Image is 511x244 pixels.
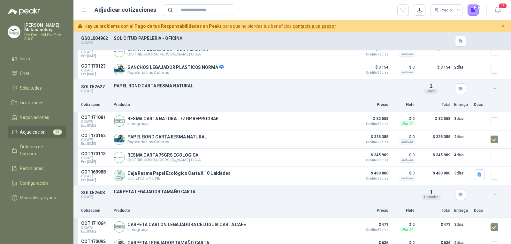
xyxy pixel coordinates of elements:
[81,41,110,45] p: C: [DATE]
[81,50,110,54] span: C: [DATE]
[356,177,388,180] span: Crédito 30 días
[8,82,66,94] a: Solicitudes
[356,45,388,56] p: $ 3.059
[81,226,110,230] span: C: [DATE]
[8,111,66,123] a: Negociaciones
[84,24,223,29] b: Hay un problema con el Pago de tus Responsabilidades en Peakr,
[392,133,415,141] p: $ 0
[454,133,470,141] p: 2 días
[81,69,110,72] span: C: [DATE]
[20,55,30,62] span: Inicio
[468,4,479,16] button: 28
[127,176,231,181] p: COFEIND ON LINE
[81,190,110,195] p: SOL052608
[127,227,246,232] p: Inntegroup
[114,152,125,163] img: Company Logo
[454,221,470,228] p: 3 días
[127,116,218,121] p: RESMA CARTA NATURAL 72 GR REPROGRAF
[8,126,66,138] a: Adjudicación29
[127,65,224,70] p: GANCHOS LEGAJADOR PLASTICOS NORMA
[8,8,40,15] img: Logo peakr
[20,85,42,92] span: Solicitudes
[418,151,450,164] p: $ 345.909
[81,63,110,69] p: COT170123
[499,22,507,30] button: Cerrar
[400,139,415,144] div: Incluido
[20,194,56,201] span: Manuales y ayuda
[356,63,388,74] p: $ 3.154
[454,169,470,177] p: 3 días
[392,151,415,159] p: $ 0
[418,115,450,128] p: $ 32.558
[81,124,110,128] span: Exp: [DATE]
[127,158,201,162] p: DISTRIBUIDORA [PERSON_NAME] G S.A
[127,171,231,176] p: Caja Resma Papel Ecológico Carta X 10 Unidades
[422,195,441,200] div: Unidades
[8,53,66,65] a: Inicio
[20,99,43,106] span: Licitaciones
[418,169,450,182] p: $ 480.000
[81,36,110,41] p: GSOL004962
[127,70,224,75] p: Papeleria Los Colores
[8,141,66,160] a: Órdenes de Compra
[81,239,110,244] p: COT170092
[114,116,125,126] img: Company Logo
[454,63,470,71] p: 2 días
[81,72,110,76] span: Exp: [DATE]
[81,221,110,226] p: COT171064
[81,138,110,142] span: C: [DATE]
[81,133,110,138] p: COT170162
[53,129,62,135] span: 29
[114,46,125,57] img: Company Logo
[356,228,388,232] span: Crédito 30 días
[127,134,207,139] p: PAPEL BOND CARTA RESMA NATURAL
[127,152,201,158] p: RESMA CARTA 75GRS ECOLOGICA
[24,23,66,32] p: [PERSON_NAME] Matabanchoy
[20,114,49,121] span: Negociaciones
[474,102,487,108] p: Docs
[400,227,415,232] div: Flex
[81,178,110,182] span: Exp: [DATE]
[114,64,125,75] img: Company Logo
[418,208,450,214] p: Total
[95,5,156,14] h1: Adjudicar cotizaciones
[114,208,353,214] p: Producto
[392,169,415,177] p: $ 0
[81,151,110,156] p: COT170113
[400,70,415,75] div: Incluido
[356,151,388,162] p: $ 345.909
[24,33,66,41] p: Rio Fertil del Pacífico S.A.S.
[20,129,46,136] span: Adjudicación
[418,102,450,108] p: Total
[418,63,450,76] p: $ 3.154
[400,52,415,57] div: Incluido
[8,162,66,174] a: Remisiones
[20,143,60,157] span: Órdenes de Compra
[498,3,507,9] span: 18
[8,67,66,79] a: Chat
[81,102,110,108] p: Cotización
[400,121,415,126] div: Flex
[356,71,388,74] span: Crédito 30 días
[114,102,353,108] p: Producto
[127,222,246,227] p: CARPETA CARTON LEGAJADORA CELUGUIA CARTA CAFE
[418,133,450,146] p: $ 338.358
[392,63,415,71] p: $ 0
[8,192,66,204] a: Manuales y ayuda
[356,141,388,144] span: Crédito 30 días
[392,208,415,214] p: Flete
[8,97,66,109] a: Licitaciones
[114,83,411,88] p: PAPEL BOND CARTA RESMA NATURAL
[81,54,110,58] span: Exp: [DATE]
[114,170,125,181] img: Company Logo
[400,176,415,181] div: Incluido
[81,156,110,160] span: C: [DATE]
[430,189,432,195] span: 1
[114,222,125,232] img: Company Logo
[356,169,388,180] p: $ 480.000
[127,139,207,144] p: Papeleria Los Colores
[81,174,110,178] span: C: [DATE]
[81,195,110,199] p: C: [DATE]
[492,4,503,16] button: 18
[114,36,411,41] p: SOLICITUD PAPELERIA - OFICINA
